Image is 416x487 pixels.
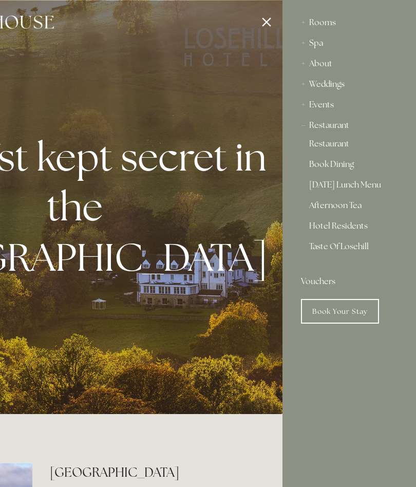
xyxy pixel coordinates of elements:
[301,271,398,292] a: Vouchers
[309,201,389,214] a: Afternoon Tea
[301,115,398,136] div: Restaurant
[301,53,398,74] div: About
[301,12,398,33] div: Rooms
[309,222,389,234] a: Hotel Residents
[309,181,389,193] a: [DATE] Lunch Menu
[309,242,389,259] a: Taste Of Losehill
[301,95,398,115] div: Events
[309,140,389,152] a: Restaurant
[301,74,398,95] div: Weddings
[309,160,389,173] a: Book Dining
[301,33,398,53] div: Spa
[301,299,379,324] a: Book Your Stay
